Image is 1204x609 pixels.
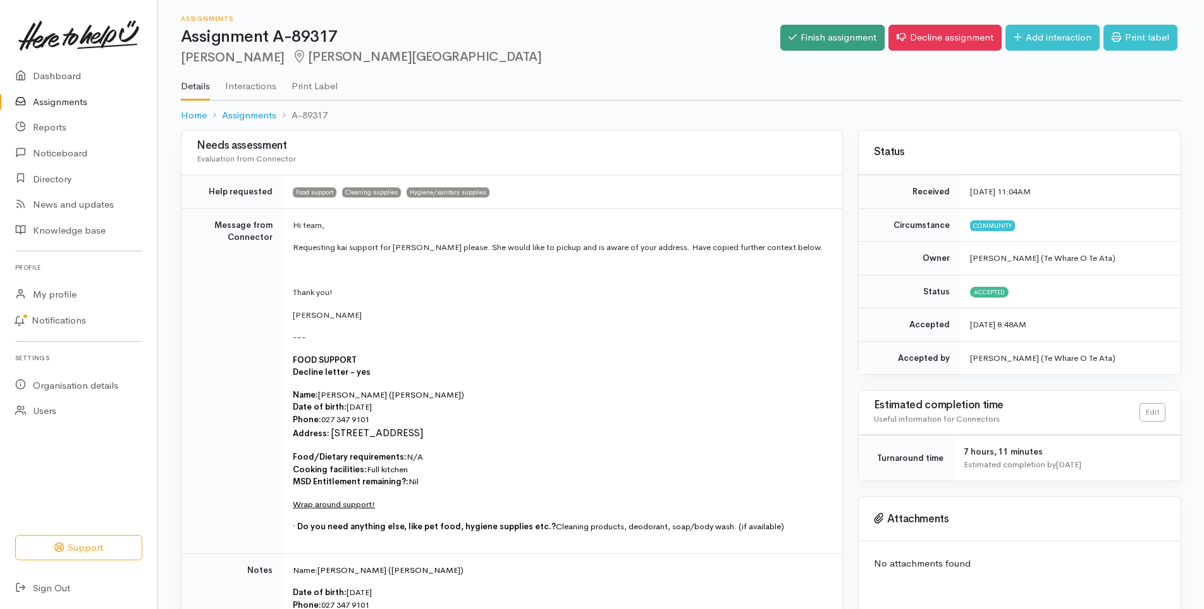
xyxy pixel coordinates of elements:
[293,451,407,462] span: Food/Dietary requirements:
[970,220,1015,230] span: Community
[970,186,1031,197] time: [DATE] 11:04AM
[293,476,408,487] span: MSD Entitlement remaining?:
[293,520,827,533] p: Cleaning products, deodorant, soap/body wash. (if available)
[293,464,367,475] span: Cooking facilities:
[293,241,827,254] p: Requesting kai support for [PERSON_NAME] please. She would like to pickup and is aware of your ad...
[1139,403,1165,422] a: Edit
[293,219,827,232] p: Hi team,
[874,513,1165,525] h3: Attachments
[1056,459,1081,470] time: [DATE]
[181,108,207,123] a: Home
[293,331,827,344] p: ---
[859,208,960,242] td: Circumstance
[15,349,142,367] h6: Settings
[293,286,827,299] p: Thank you!
[970,287,1009,297] span: Accepted
[293,187,336,198] span: Food support
[407,187,489,198] span: Hygiene/sanitary supplies
[293,565,317,575] span: Name:
[859,175,960,209] td: Received
[293,401,347,412] span: Date of birth:
[859,308,960,342] td: Accepted
[859,242,960,275] td: Owner
[859,436,954,481] td: Turnaround time
[888,25,1002,51] a: Decline assignment
[197,140,827,152] h3: Needs assessment
[222,108,276,123] a: Assignments
[276,108,328,123] li: A-89317
[874,399,1139,411] h3: Estimated completion time
[293,451,827,488] p: N/A Full kitchen Nil
[1005,25,1100,51] a: Add interaction
[181,101,1181,130] nav: breadcrumb
[293,428,329,439] span: Address:
[293,587,347,598] span: Date of birth:
[293,389,318,400] span: Name:
[317,565,464,575] span: [PERSON_NAME] ([PERSON_NAME])
[874,146,1165,158] h3: Status
[15,259,142,276] h6: Profile
[225,64,276,99] a: Interactions
[970,253,1115,263] span: [PERSON_NAME] (Te Whare O Te Ata)
[331,426,423,439] font: [STREET_ADDRESS]
[181,64,210,101] a: Details
[964,458,1165,471] div: Estimated completion by
[293,355,357,365] span: FOOD SUPPORT
[181,175,283,209] td: Help requested
[960,341,1181,374] td: [PERSON_NAME] (Te Whare O Te Ata)
[181,28,780,46] h1: Assignment A-89317
[293,367,371,377] span: Decline letter - yes
[292,64,338,99] a: Print Label
[197,153,296,164] span: Evaluation from Connector
[181,15,780,22] h6: Assignments
[859,275,960,308] td: Status
[780,25,885,51] a: Finish assignment
[874,556,1165,571] p: No attachments found
[342,187,401,198] span: Cleaning supplies
[181,50,780,65] h2: [PERSON_NAME]
[181,208,283,553] td: Message from Connector
[859,341,960,374] td: Accepted by
[970,319,1026,330] time: [DATE] 8:48AM
[874,413,1000,424] span: Useful information for Connectors
[1103,25,1177,51] a: Print label
[293,414,321,425] span: Phone:
[293,521,556,532] span: · Do you need anything else, like pet food, hygiene supplies etc.?
[293,389,464,425] span: [PERSON_NAME] ([PERSON_NAME]) [DATE] 027 347 9101
[292,49,542,65] span: [PERSON_NAME][GEOGRAPHIC_DATA]
[964,446,1043,457] span: 7 hours, 11 minutes
[15,535,142,561] button: Support
[293,499,375,510] u: Wrap around support!
[293,309,827,322] p: [PERSON_NAME]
